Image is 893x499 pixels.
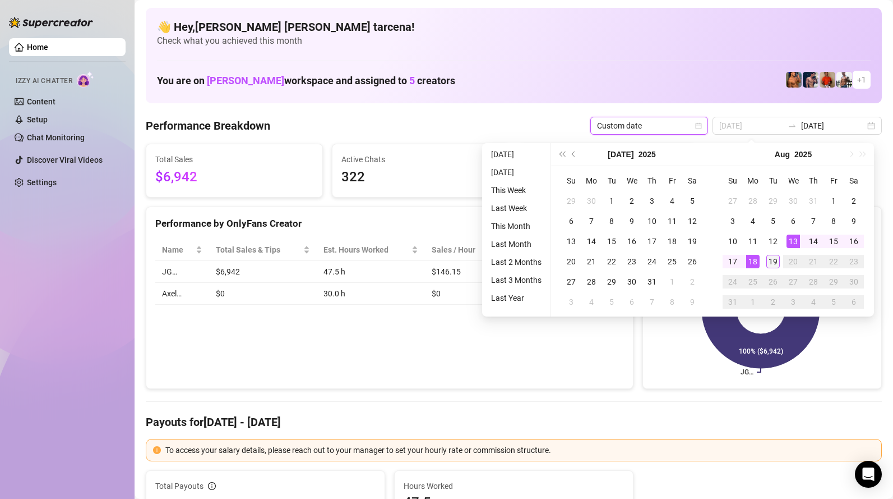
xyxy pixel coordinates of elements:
[807,295,820,309] div: 4
[155,261,209,283] td: JG…
[162,244,193,256] span: Name
[601,211,622,231] td: 2025-07-08
[487,237,546,251] li: Last Month
[585,214,598,228] div: 7
[662,251,682,272] td: 2025-07-25
[682,251,702,272] td: 2025-07-26
[844,272,864,292] td: 2025-08-30
[9,17,93,28] img: logo-BBDzfeDw.svg
[16,76,72,86] span: Izzy AI Chatter
[487,148,546,161] li: [DATE]
[622,171,642,191] th: We
[743,231,763,251] td: 2025-08-11
[209,261,317,283] td: $6,942
[682,292,702,312] td: 2025-08-09
[155,480,203,492] span: Total Payouts
[662,292,682,312] td: 2025-08-08
[27,133,85,142] a: Chat Monitoring
[803,292,823,312] td: 2025-09-04
[682,231,702,251] td: 2025-07-19
[487,184,546,197] li: This Week
[565,214,578,228] div: 6
[561,251,581,272] td: 2025-07-20
[827,214,840,228] div: 8
[823,231,844,251] td: 2025-08-15
[788,121,797,130] span: swap-right
[625,194,638,208] div: 2
[565,255,578,268] div: 20
[682,191,702,211] td: 2025-07-05
[585,194,598,208] div: 30
[597,117,701,134] span: Custom date
[645,235,659,248] div: 17
[556,143,568,166] button: Last year (Control + left)
[209,239,317,261] th: Total Sales & Tips
[608,143,633,166] button: Choose a month
[165,444,875,456] div: To access your salary details, please reach out to your manager to set your hourly rate or commis...
[561,171,581,191] th: Su
[766,214,780,228] div: 5
[561,231,581,251] td: 2025-07-13
[409,75,415,86] span: 5
[622,251,642,272] td: 2025-07-23
[823,251,844,272] td: 2025-08-22
[565,275,578,289] div: 27
[803,72,818,88] img: Axel
[585,235,598,248] div: 14
[581,211,601,231] td: 2025-07-07
[723,292,743,312] td: 2025-08-31
[743,272,763,292] td: 2025-08-25
[763,272,783,292] td: 2025-08-26
[847,235,860,248] div: 16
[665,214,679,228] div: 11
[807,194,820,208] div: 31
[581,231,601,251] td: 2025-07-14
[341,153,499,166] span: Active Chats
[726,275,739,289] div: 24
[487,291,546,305] li: Last Year
[807,214,820,228] div: 7
[847,255,860,268] div: 23
[157,35,871,47] span: Check what you achieved this month
[763,171,783,191] th: Tu
[27,178,57,187] a: Settings
[786,295,800,309] div: 3
[743,292,763,312] td: 2025-09-01
[820,72,835,88] img: Justin
[763,231,783,251] td: 2025-08-12
[726,295,739,309] div: 31
[323,244,409,256] div: Est. Hours Worked
[844,251,864,272] td: 2025-08-23
[645,295,659,309] div: 7
[686,235,699,248] div: 19
[155,153,313,166] span: Total Sales
[844,231,864,251] td: 2025-08-16
[783,251,803,272] td: 2025-08-20
[783,171,803,191] th: We
[686,255,699,268] div: 26
[622,231,642,251] td: 2025-07-16
[216,244,301,256] span: Total Sales & Tips
[581,191,601,211] td: 2025-06-30
[827,275,840,289] div: 29
[585,295,598,309] div: 4
[665,255,679,268] div: 25
[844,171,864,191] th: Sa
[823,292,844,312] td: 2025-09-05
[601,191,622,211] td: 2025-07-01
[786,235,800,248] div: 13
[625,235,638,248] div: 16
[763,191,783,211] td: 2025-07-29
[155,239,209,261] th: Name
[561,191,581,211] td: 2025-06-29
[803,171,823,191] th: Th
[786,214,800,228] div: 6
[642,211,662,231] td: 2025-07-10
[622,191,642,211] td: 2025-07-02
[561,211,581,231] td: 2025-07-06
[686,295,699,309] div: 9
[581,251,601,272] td: 2025-07-21
[207,75,284,86] span: [PERSON_NAME]
[723,211,743,231] td: 2025-08-03
[827,255,840,268] div: 22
